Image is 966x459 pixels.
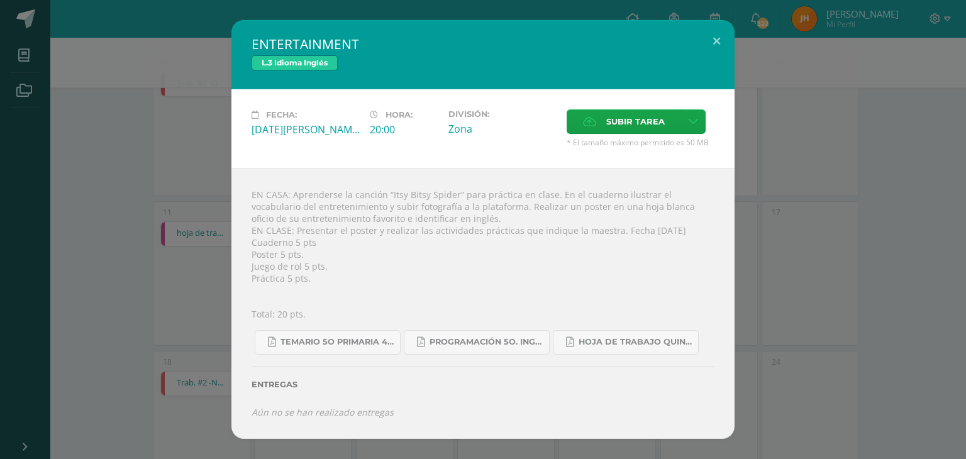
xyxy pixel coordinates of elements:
[448,122,557,136] div: Zona
[280,337,394,347] span: Temario 5o primaria 4-2025.pdf
[448,109,557,119] label: División:
[266,110,297,119] span: Fecha:
[252,380,714,389] label: Entregas
[370,123,438,136] div: 20:00
[606,110,665,133] span: Subir tarea
[699,20,735,63] button: Close (Esc)
[404,330,550,355] a: Programación 5o. Inglés A.pdf
[579,337,692,347] span: Hoja de trabajo QUINTO1.pdf
[553,330,699,355] a: Hoja de trabajo QUINTO1.pdf
[386,110,413,119] span: Hora:
[252,55,338,70] span: L.3 Idioma Inglés
[252,35,714,53] h2: ENTERTAINMENT
[252,123,360,136] div: [DATE][PERSON_NAME]
[252,406,394,418] i: Aún no se han realizado entregas
[567,137,714,148] span: * El tamaño máximo permitido es 50 MB
[231,168,735,439] div: EN CASA: Aprenderse la canción “Itsy Bitsy Spider” para práctica en clase. En el cuaderno ilustra...
[255,330,401,355] a: Temario 5o primaria 4-2025.pdf
[430,337,543,347] span: Programación 5o. Inglés A.pdf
